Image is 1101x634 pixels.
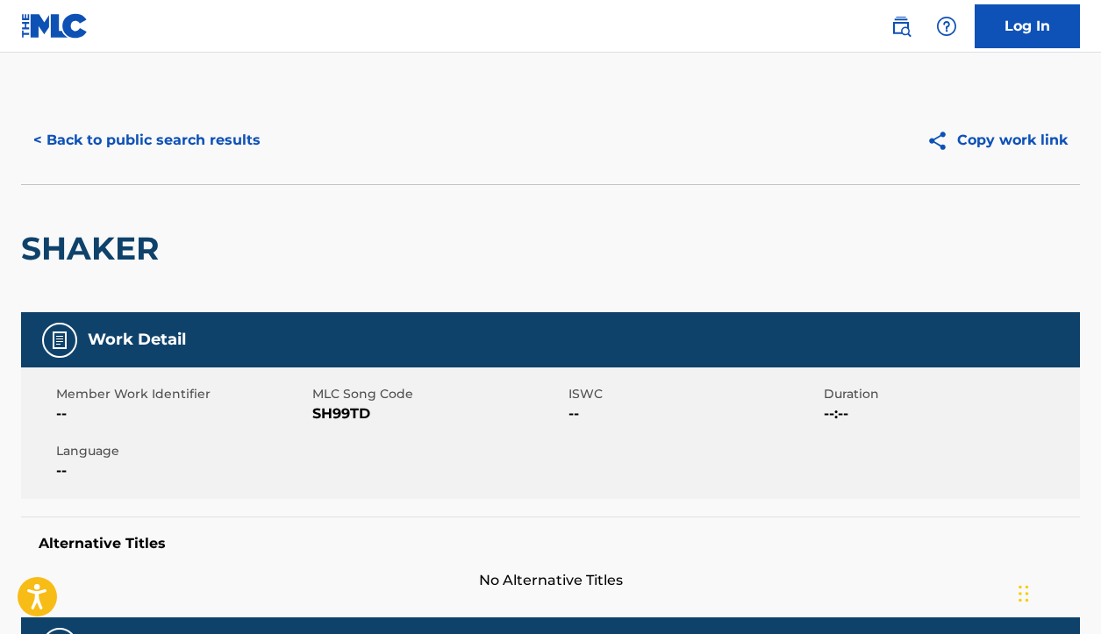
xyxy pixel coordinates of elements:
[312,403,564,424] span: SH99TD
[21,13,89,39] img: MLC Logo
[1013,550,1101,634] iframe: Chat Widget
[312,385,564,403] span: MLC Song Code
[883,9,919,44] a: Public Search
[21,229,168,268] h2: SHAKER
[975,4,1080,48] a: Log In
[56,460,308,481] span: --
[929,9,964,44] div: Help
[21,118,273,162] button: < Back to public search results
[39,535,1062,552] h5: Alternative Titles
[88,330,186,350] h5: Work Detail
[914,118,1080,162] button: Copy work link
[56,442,308,460] span: Language
[824,385,1076,403] span: Duration
[1019,567,1029,620] div: Drag
[824,403,1076,424] span: --:--
[890,16,912,37] img: search
[936,16,957,37] img: help
[568,385,820,403] span: ISWC
[568,403,820,424] span: --
[56,385,308,403] span: Member Work Identifier
[21,570,1080,591] span: No Alternative Titles
[56,403,308,424] span: --
[926,130,957,152] img: Copy work link
[49,330,70,351] img: Work Detail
